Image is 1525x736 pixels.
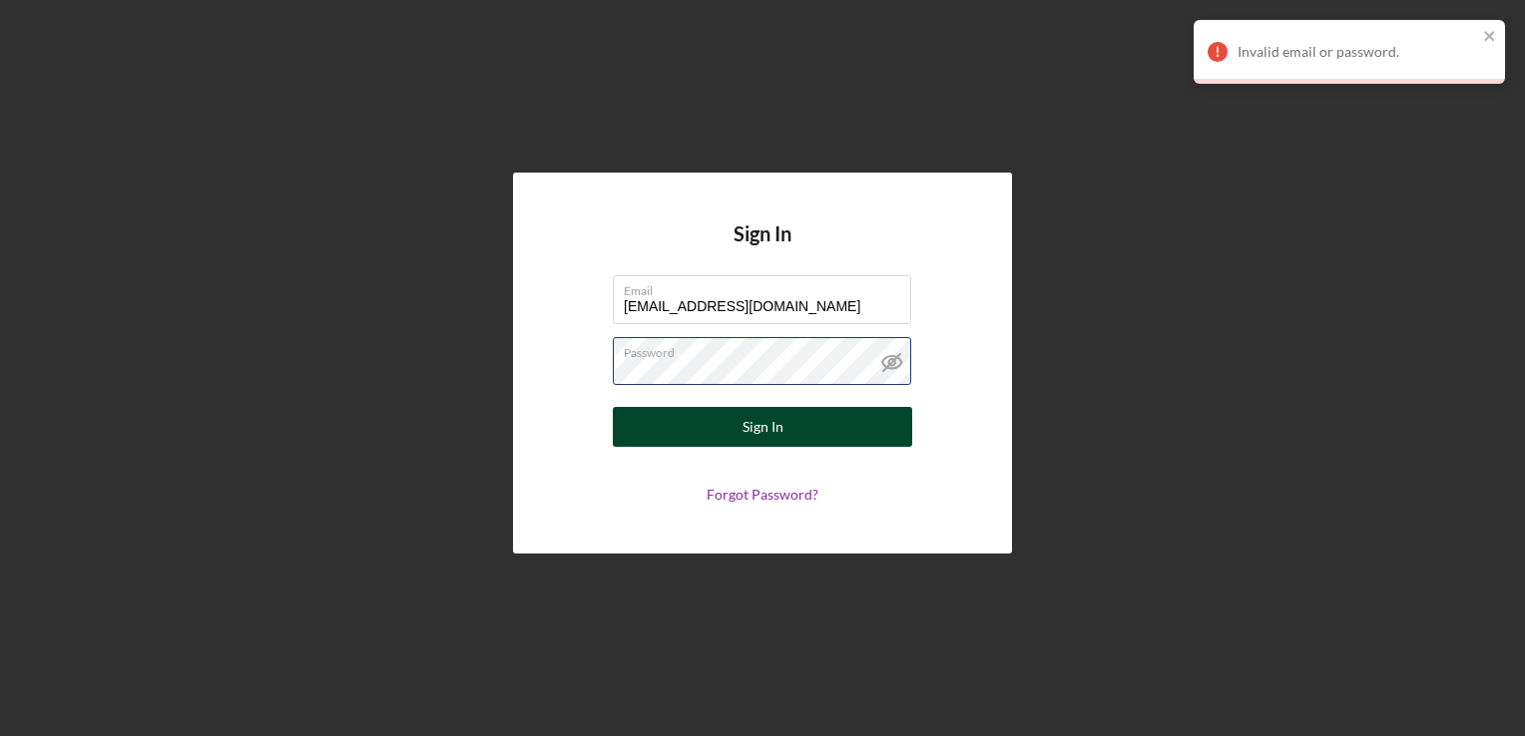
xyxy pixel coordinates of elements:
[624,338,911,360] label: Password
[707,486,818,503] a: Forgot Password?
[743,407,783,447] div: Sign In
[734,222,791,275] h4: Sign In
[1483,28,1497,47] button: close
[1238,44,1477,60] div: Invalid email or password.
[613,407,912,447] button: Sign In
[624,276,911,298] label: Email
